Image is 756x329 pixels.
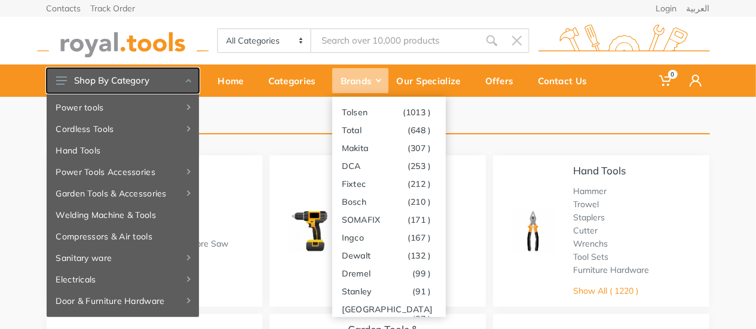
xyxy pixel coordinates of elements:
[47,183,199,204] a: Garden Tools & Accessories
[47,247,199,269] a: Sanitary ware
[403,107,431,117] span: (1013 )
[210,68,260,93] div: Home
[210,64,260,97] a: Home
[412,287,431,296] span: (91 )
[47,97,199,118] a: Power tools
[260,68,332,93] div: Categories
[287,209,332,253] img: Royal - Cordless Tools
[47,68,199,93] button: Shop By Category
[573,251,608,262] a: Tool Sets
[47,269,199,290] a: Electricals
[311,28,479,53] input: Site search
[408,125,431,135] span: (648 )
[573,199,599,210] a: Trowel
[530,68,604,93] div: Contact Us
[47,226,199,247] a: Compressors & Air tools
[332,174,446,192] a: Fixtec(212 )
[388,68,477,93] div: Our Specialize
[668,70,678,79] span: 0
[573,285,638,296] a: Show All ( 1220 )
[573,265,649,275] a: Furniture Hardware
[260,64,332,97] a: Categories
[408,215,431,225] span: (171 )
[91,4,136,13] a: Track Order
[538,24,710,57] img: royal.tools Logo
[47,4,81,13] a: Contacts
[332,139,446,156] a: Makita(307 )
[47,118,199,140] a: Cordless Tools
[332,103,446,121] a: Tolsen(1013 )
[408,233,431,242] span: (167 )
[47,140,199,161] a: Hand Tools
[332,282,446,300] a: Stanley(91 )
[47,204,199,226] a: Welding Machine & Tools
[388,64,477,97] a: Our Specialize
[332,300,446,318] a: [GEOGRAPHIC_DATA](87 )
[332,264,446,282] a: Dremel(99 )
[530,64,604,97] a: Contact Us
[408,161,431,171] span: (253 )
[332,210,446,228] a: SOMAFIX(171 )
[47,290,199,312] a: Door & Furniture Hardware
[332,68,388,93] div: Brands
[408,143,431,153] span: (307 )
[408,251,431,260] span: (132 )
[332,156,446,174] a: DCA(253 )
[573,164,626,177] a: Hand Tools
[412,269,431,278] span: (99 )
[332,228,446,246] a: Ingco(167 )
[332,192,446,210] a: Bosch(210 )
[651,64,681,97] a: 0
[573,212,605,223] a: Staplers
[573,225,598,236] a: Cutter
[573,186,607,196] a: Hammer
[477,64,530,97] a: Offers
[37,24,209,57] img: royal.tools Logo
[573,238,608,249] a: Wrenchs
[687,4,710,13] a: العربية
[511,209,555,253] img: Royal - Hand Tools
[408,179,431,189] span: (212 )
[332,246,446,264] a: Dewalt(132 )
[477,68,530,93] div: Offers
[47,161,199,183] a: Power Tools Accessories
[332,121,446,139] a: Total(648 )
[408,197,431,207] span: (210 )
[656,4,677,13] a: Login
[218,29,312,52] select: Category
